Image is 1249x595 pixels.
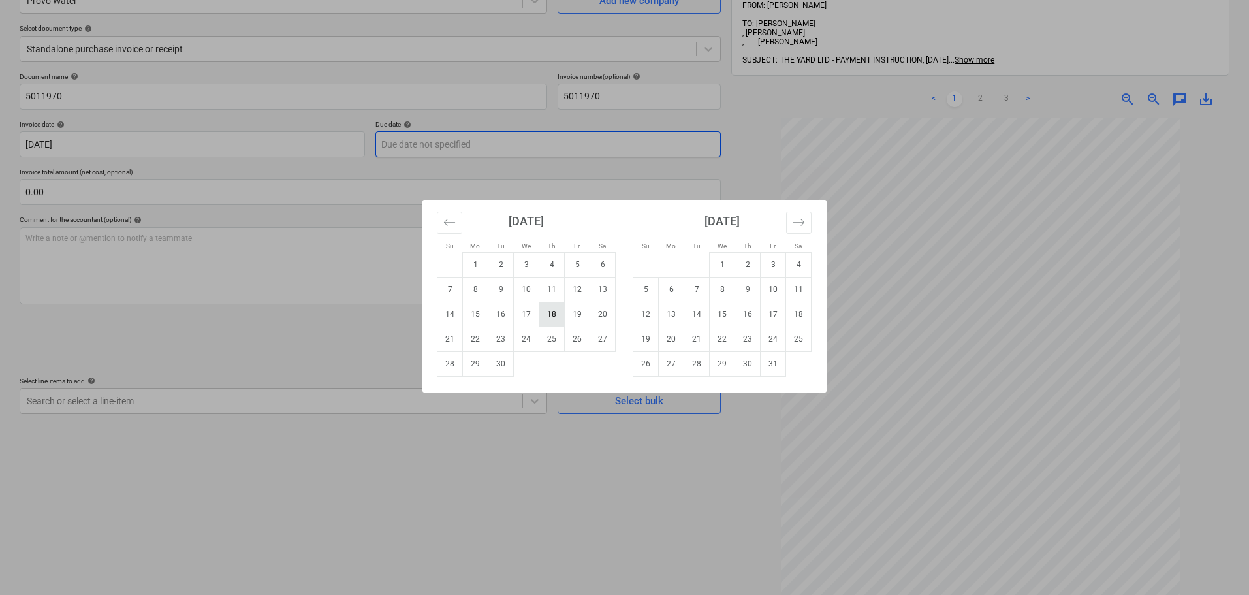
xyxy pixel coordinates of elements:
[659,351,684,376] td: Monday, October 27, 2025
[463,351,488,376] td: Monday, September 29, 2025
[514,327,539,351] td: Wednesday, September 24, 2025
[642,242,650,249] small: Su
[786,212,812,234] button: Move forward to switch to the next month.
[565,327,590,351] td: Friday, September 26, 2025
[437,277,463,302] td: Sunday, September 7, 2025
[659,277,684,302] td: Monday, October 6, 2025
[710,302,735,327] td: Wednesday, October 15, 2025
[463,327,488,351] td: Monday, September 22, 2025
[437,351,463,376] td: Sunday, September 28, 2025
[684,351,710,376] td: Tuesday, October 28, 2025
[710,327,735,351] td: Wednesday, October 22, 2025
[633,327,659,351] td: Sunday, October 19, 2025
[488,327,514,351] td: Tuesday, September 23, 2025
[488,351,514,376] td: Tuesday, September 30, 2025
[735,277,761,302] td: Thursday, October 9, 2025
[463,277,488,302] td: Monday, September 8, 2025
[565,302,590,327] td: Friday, September 19, 2025
[590,302,616,327] td: Saturday, September 20, 2025
[590,327,616,351] td: Saturday, September 27, 2025
[463,302,488,327] td: Monday, September 15, 2025
[770,242,776,249] small: Fr
[704,214,740,228] strong: [DATE]
[463,252,488,277] td: Monday, September 1, 2025
[666,242,676,249] small: Mo
[710,351,735,376] td: Wednesday, October 29, 2025
[514,252,539,277] td: Wednesday, September 3, 2025
[786,327,812,351] td: Saturday, October 25, 2025
[735,302,761,327] td: Thursday, October 16, 2025
[761,351,786,376] td: Friday, October 31, 2025
[522,242,531,249] small: We
[514,302,539,327] td: Wednesday, September 17, 2025
[761,302,786,327] td: Friday, October 17, 2025
[497,242,505,249] small: Tu
[539,302,565,327] td: Thursday, September 18, 2025
[735,351,761,376] td: Thursday, October 30, 2025
[761,252,786,277] td: Friday, October 3, 2025
[539,252,565,277] td: Thursday, September 4, 2025
[633,351,659,376] td: Sunday, October 26, 2025
[574,242,580,249] small: Fr
[509,214,544,228] strong: [DATE]
[548,242,556,249] small: Th
[446,242,454,249] small: Su
[539,277,565,302] td: Thursday, September 11, 2025
[514,277,539,302] td: Wednesday, September 10, 2025
[684,277,710,302] td: Tuesday, October 7, 2025
[744,242,751,249] small: Th
[633,302,659,327] td: Sunday, October 12, 2025
[786,252,812,277] td: Saturday, October 4, 2025
[470,242,480,249] small: Mo
[565,252,590,277] td: Friday, September 5, 2025
[437,327,463,351] td: Sunday, September 21, 2025
[422,200,827,393] div: Calendar
[633,277,659,302] td: Sunday, October 5, 2025
[718,242,727,249] small: We
[795,242,802,249] small: Sa
[710,252,735,277] td: Wednesday, October 1, 2025
[761,277,786,302] td: Friday, October 10, 2025
[437,212,462,234] button: Move backward to switch to the previous month.
[590,252,616,277] td: Saturday, September 6, 2025
[735,327,761,351] td: Thursday, October 23, 2025
[437,302,463,327] td: Sunday, September 14, 2025
[693,242,701,249] small: Tu
[710,277,735,302] td: Wednesday, October 8, 2025
[599,242,606,249] small: Sa
[590,277,616,302] td: Saturday, September 13, 2025
[659,302,684,327] td: Monday, October 13, 2025
[786,277,812,302] td: Saturday, October 11, 2025
[735,252,761,277] td: Thursday, October 2, 2025
[488,302,514,327] td: Tuesday, September 16, 2025
[786,302,812,327] td: Saturday, October 18, 2025
[684,327,710,351] td: Tuesday, October 21, 2025
[684,302,710,327] td: Tuesday, October 14, 2025
[761,327,786,351] td: Friday, October 24, 2025
[488,252,514,277] td: Tuesday, September 2, 2025
[565,277,590,302] td: Friday, September 12, 2025
[488,277,514,302] td: Tuesday, September 9, 2025
[659,327,684,351] td: Monday, October 20, 2025
[539,327,565,351] td: Thursday, September 25, 2025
